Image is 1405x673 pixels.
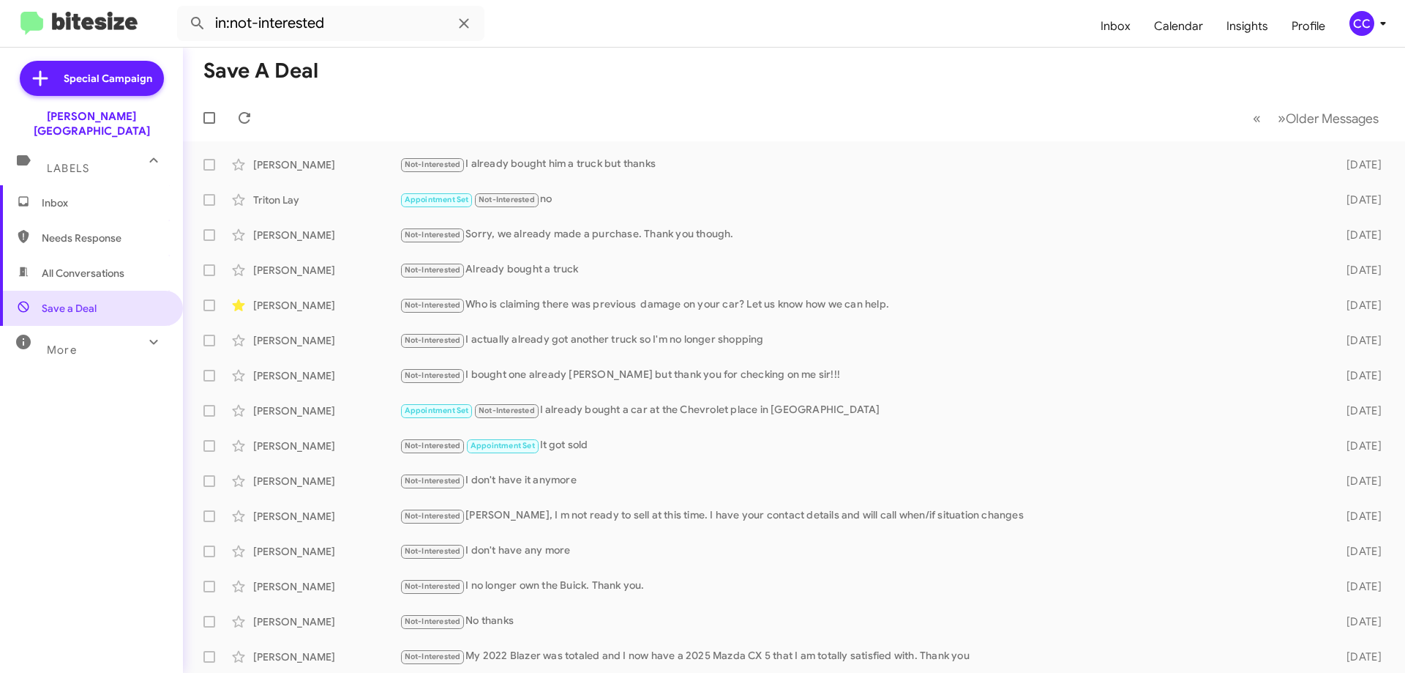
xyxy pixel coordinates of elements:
span: Not-Interested [405,230,461,239]
div: No thanks [400,613,1323,630]
div: [PERSON_NAME] [253,157,400,172]
span: Inbox [42,196,166,210]
div: [DATE] [1323,193,1393,207]
div: [DATE] [1323,579,1393,594]
div: [PERSON_NAME] [253,228,400,242]
span: Not-Interested [405,335,461,345]
a: Inbox [1089,5,1142,48]
span: Not-Interested [479,195,535,204]
div: no [400,191,1323,208]
input: Search [177,6,484,41]
span: Not-Interested [405,511,461,521]
div: My 2022 Blazer was totaled and I now have a 2025 Mazda CX 5 that I am totally satisfied with. Tha... [400,648,1323,665]
span: Not-Interested [405,476,461,486]
div: CC [1349,11,1374,36]
a: Calendar [1142,5,1215,48]
div: Already bought a truck [400,261,1323,278]
span: Appointment Set [471,441,535,450]
span: Labels [47,162,89,175]
div: [DATE] [1323,474,1393,488]
span: Not-Interested [405,546,461,556]
div: I already bought him a truck but thanks [400,156,1323,173]
div: [DATE] [1323,228,1393,242]
div: [DATE] [1323,650,1393,664]
div: [DATE] [1323,614,1393,629]
div: I don't have it anymore [400,472,1323,489]
div: [PERSON_NAME] [253,509,400,524]
div: [PERSON_NAME] [253,474,400,488]
span: Older Messages [1286,111,1379,127]
div: I already bought a car at the Chevrolet place in [GEOGRAPHIC_DATA] [400,402,1323,419]
div: [DATE] [1323,157,1393,172]
a: Special Campaign [20,61,164,96]
div: It got sold [400,437,1323,454]
div: [PERSON_NAME] [253,404,400,418]
span: Not-Interested [405,581,461,591]
div: Sorry, we already made a purchase. Thank you though. [400,226,1323,243]
div: [PERSON_NAME] [253,263,400,278]
div: [PERSON_NAME], I m not ready to sell at this time. I have your contact details and will call when... [400,507,1323,524]
div: [DATE] [1323,439,1393,453]
nav: Page navigation example [1245,103,1387,133]
span: Not-Interested [405,265,461,275]
span: Needs Response [42,231,166,245]
div: Who is claiming there was previous damage on your car? Let us know how we can help. [400,297,1323,313]
span: Not-Interested [405,652,461,661]
span: Appointment Set [405,406,469,415]
span: Not-Interested [405,300,461,310]
a: Profile [1280,5,1337,48]
div: [PERSON_NAME] [253,439,400,453]
span: Not-Interested [479,406,535,415]
span: All Conversations [42,266,124,280]
span: Not-Interested [405,160,461,169]
div: [DATE] [1323,404,1393,418]
div: I bought one already [PERSON_NAME] but thank you for checking on me sir!!! [400,367,1323,384]
div: [DATE] [1323,368,1393,383]
span: Special Campaign [64,71,152,86]
div: [PERSON_NAME] [253,333,400,348]
div: I actually already got another truck so I'm no longer shopping [400,332,1323,349]
div: [DATE] [1323,263,1393,278]
div: [PERSON_NAME] [253,614,400,629]
h1: Save a Deal [203,59,318,83]
button: Next [1269,103,1387,133]
span: » [1278,109,1286,127]
div: [DATE] [1323,509,1393,524]
button: CC [1337,11,1389,36]
span: « [1253,109,1261,127]
span: Save a Deal [42,301,97,316]
span: Not-Interested [405,371,461,380]
div: [PERSON_NAME] [253,298,400,313]
span: Appointment Set [405,195,469,204]
span: More [47,343,77,357]
div: [PERSON_NAME] [253,368,400,383]
span: Not-Interested [405,617,461,626]
div: I don't have any more [400,543,1323,559]
span: Not-Interested [405,441,461,450]
div: [PERSON_NAME] [253,544,400,559]
div: Triton Lay [253,193,400,207]
div: [DATE] [1323,333,1393,348]
div: I no longer own the Buick. Thank you. [400,578,1323,595]
div: [PERSON_NAME] [253,579,400,594]
div: [DATE] [1323,298,1393,313]
div: [DATE] [1323,544,1393,559]
div: [PERSON_NAME] [253,650,400,664]
button: Previous [1244,103,1270,133]
a: Insights [1215,5,1280,48]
